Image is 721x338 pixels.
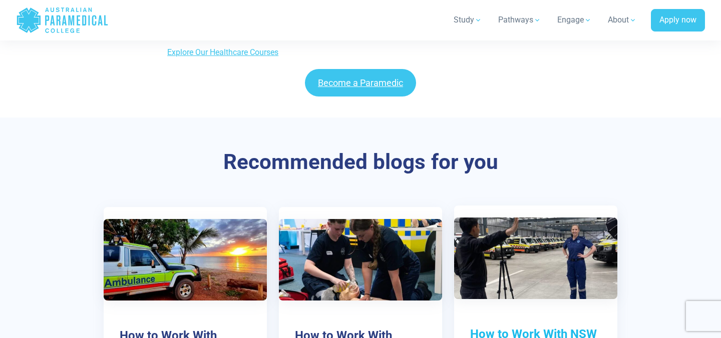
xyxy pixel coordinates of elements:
a: Pathways [492,6,547,34]
a: Engage [551,6,598,34]
a: Become a Paramedic [305,69,416,96]
img: How to Work With Ambulance Victoria [279,219,442,300]
img: How to Work With Queensland Ambulance Service [104,219,267,300]
a: Study [448,6,488,34]
img: How to Work With NSW Ambulance [454,217,617,299]
a: Explore Our Healthcare Courses [167,47,278,57]
a: Australian Paramedical College [16,4,109,36]
a: About [602,6,643,34]
h3: Recommended blogs for you [68,149,653,175]
a: Apply now [651,9,705,32]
